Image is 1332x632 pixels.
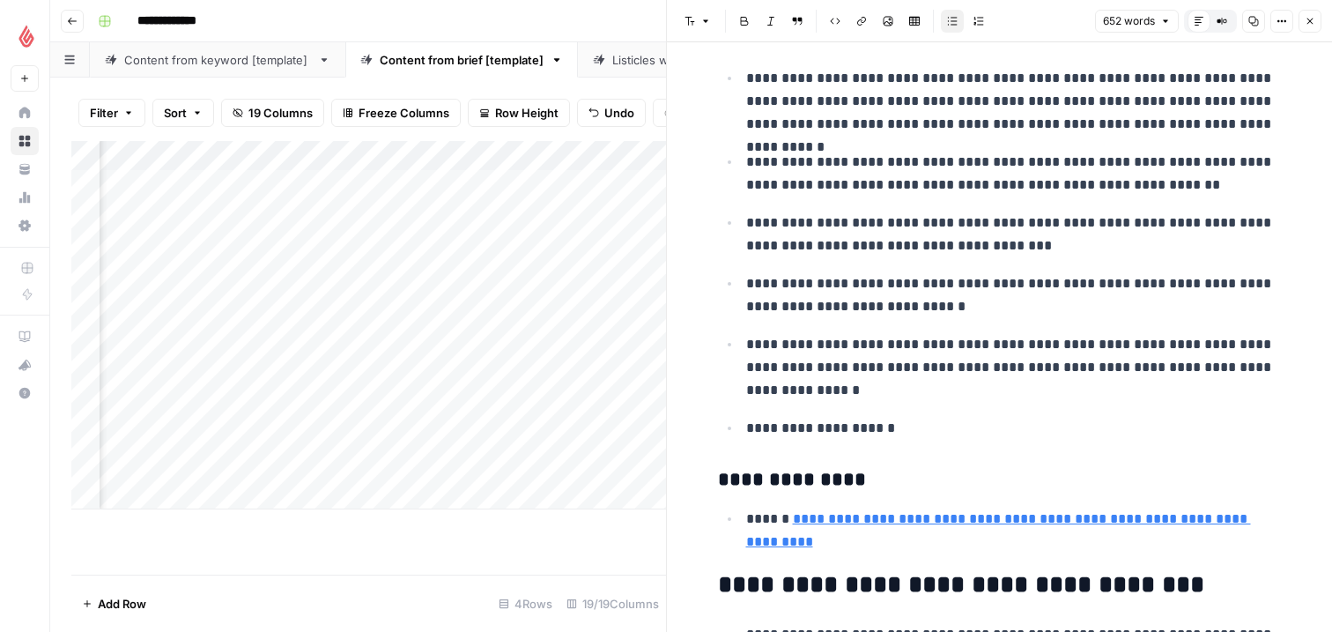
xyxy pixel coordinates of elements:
a: Content from brief [template] [345,42,578,78]
a: Content from keyword [template] [90,42,345,78]
span: Filter [90,104,118,122]
a: Usage [11,183,39,212]
button: Help + Support [11,379,39,407]
button: Sort [152,99,214,127]
button: Row Height [468,99,570,127]
div: Content from brief [template] [380,51,544,69]
a: Settings [11,212,39,240]
a: Browse [11,127,39,155]
div: Content from keyword [template] [124,51,311,69]
div: 19/19 Columns [559,590,666,618]
button: 19 Columns [221,99,324,127]
a: Home [11,99,39,127]
img: Lightspeed Logo [11,20,42,52]
span: Add Row [98,595,146,613]
span: Sort [164,104,187,122]
span: Row Height [495,104,559,122]
button: Freeze Columns [331,99,461,127]
button: Undo [577,99,646,127]
a: AirOps Academy [11,323,39,351]
div: 4 Rows [492,590,559,618]
div: Listicles workflow [template] [612,51,772,69]
a: Listicles workflow [template] [578,42,806,78]
button: 652 words [1095,10,1179,33]
button: What's new? [11,351,39,379]
button: Filter [78,99,145,127]
span: Undo [604,104,634,122]
span: Freeze Columns [359,104,449,122]
button: Add Row [71,590,157,618]
span: 652 words [1103,13,1155,29]
a: Your Data [11,155,39,183]
div: What's new? [11,352,38,378]
span: 19 Columns [248,104,313,122]
button: Workspace: Lightspeed [11,14,39,58]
